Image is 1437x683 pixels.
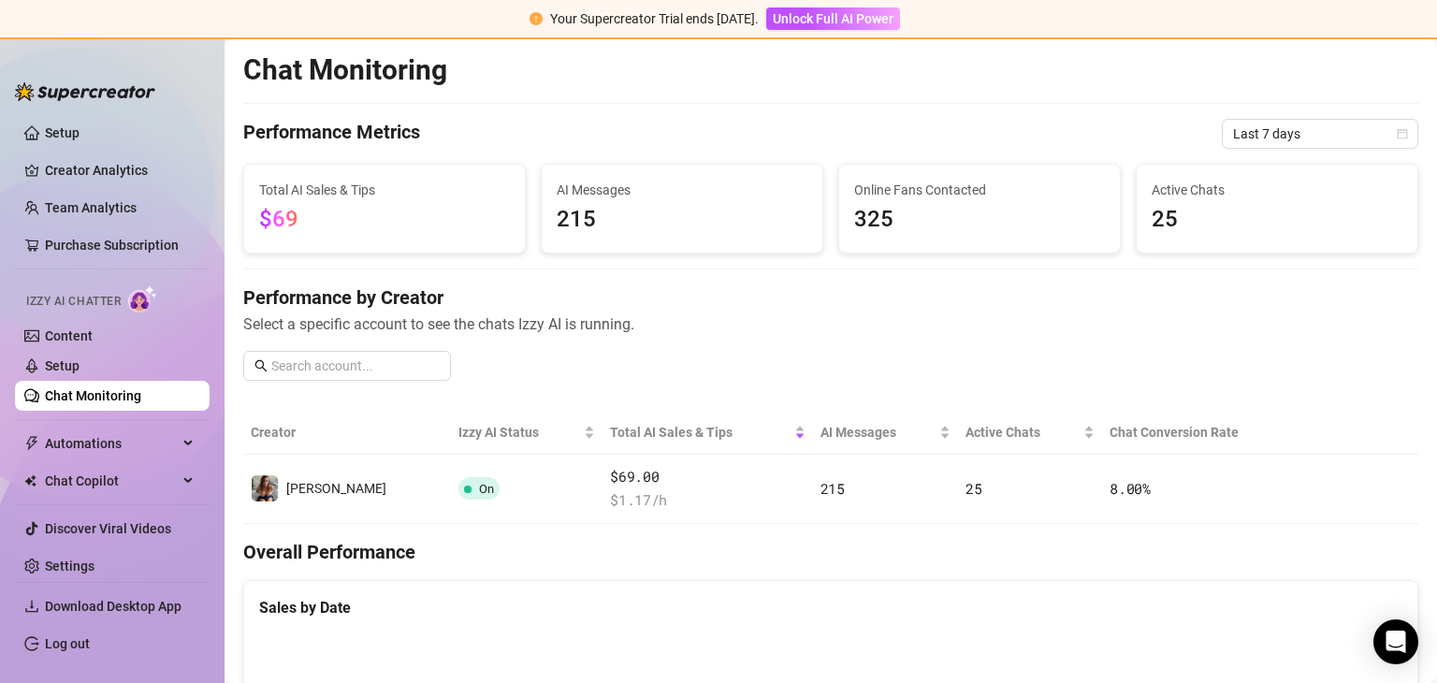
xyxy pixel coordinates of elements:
a: Setup [45,358,80,373]
a: Log out [45,636,90,651]
span: AI Messages [820,422,936,443]
span: 215 [557,202,807,238]
span: Izzy AI Status [458,422,580,443]
span: 8.00 % [1110,479,1151,498]
a: Chat Monitoring [45,388,141,403]
a: Content [45,328,93,343]
h4: Performance by Creator [243,284,1418,311]
span: 325 [854,202,1105,238]
a: Settings [45,559,94,574]
img: AI Chatter [128,285,157,312]
div: Sales by Date [259,596,1402,619]
span: Chat Copilot [45,466,178,496]
span: search [254,359,268,372]
span: thunderbolt [24,436,39,451]
span: exclamation-circle [530,12,543,25]
span: Active Chats [965,422,1080,443]
img: logo-BBDzfeDw.svg [15,82,155,101]
span: 215 [820,479,845,498]
span: Online Fans Contacted [854,180,1105,200]
a: Setup [45,125,80,140]
th: Active Chats [958,411,1102,455]
h4: Performance Metrics [243,119,420,149]
span: Last 7 days [1233,120,1407,148]
span: Unlock Full AI Power [773,11,893,26]
span: AI Messages [557,180,807,200]
span: Your Supercreator Trial ends [DATE]. [550,11,759,26]
span: Active Chats [1152,180,1402,200]
a: Discover Viral Videos [45,521,171,536]
a: Unlock Full AI Power [766,11,900,26]
a: Purchase Subscription [45,230,195,260]
span: [PERSON_NAME] [286,481,386,496]
span: download [24,599,39,614]
span: On [479,482,494,496]
th: AI Messages [813,411,959,455]
span: 25 [1152,202,1402,238]
img: Andy [252,475,278,501]
th: Total AI Sales & Tips [602,411,812,455]
h2: Chat Monitoring [243,52,447,88]
th: Creator [243,411,451,455]
button: Unlock Full AI Power [766,7,900,30]
span: Total AI Sales & Tips [259,180,510,200]
span: Total AI Sales & Tips [610,422,790,443]
span: 25 [965,479,981,498]
span: calendar [1397,128,1408,139]
span: Download Desktop App [45,599,181,614]
th: Chat Conversion Rate [1102,411,1300,455]
span: $69 [259,206,298,232]
a: Creator Analytics [45,155,195,185]
span: Automations [45,429,178,458]
input: Search account... [271,356,440,376]
span: Izzy AI Chatter [26,293,121,311]
div: Open Intercom Messenger [1373,619,1418,664]
span: $ 1.17 /h [610,489,805,512]
span: Select a specific account to see the chats Izzy AI is running. [243,312,1418,336]
h4: Overall Performance [243,539,1418,565]
th: Izzy AI Status [451,411,602,455]
img: Chat Copilot [24,474,36,487]
a: Team Analytics [45,200,137,215]
span: $69.00 [610,466,805,488]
